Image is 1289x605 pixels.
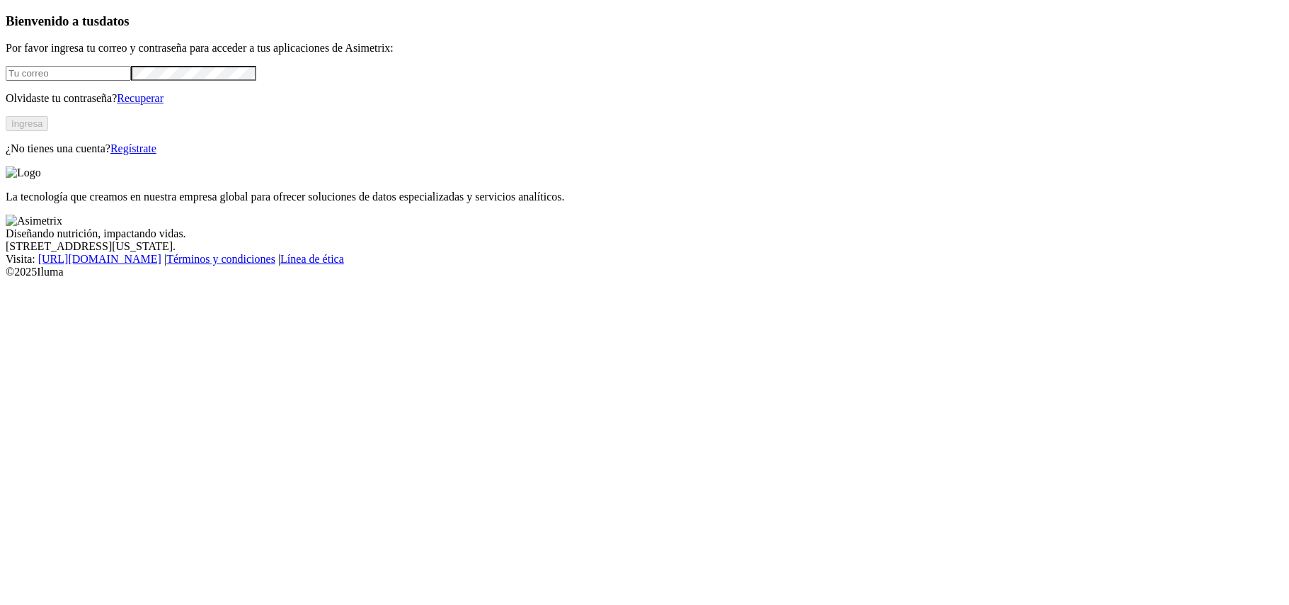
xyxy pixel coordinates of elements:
a: [URL][DOMAIN_NAME] [38,253,161,265]
a: Línea de ética [280,253,344,265]
img: Logo [6,166,41,179]
p: La tecnología que creamos en nuestra empresa global para ofrecer soluciones de datos especializad... [6,191,1283,203]
div: Visita : | | [6,253,1283,266]
a: Términos y condiciones [166,253,275,265]
input: Tu correo [6,66,131,81]
img: Asimetrix [6,215,62,227]
a: Recuperar [117,92,164,104]
div: Diseñando nutrición, impactando vidas. [6,227,1283,240]
a: Regístrate [110,142,156,154]
p: Olvidaste tu contraseña? [6,92,1283,105]
h3: Bienvenido a tus [6,13,1283,29]
p: Por favor ingresa tu correo y contraseña para acceder a tus aplicaciones de Asimetrix: [6,42,1283,55]
button: Ingresa [6,116,48,131]
span: datos [99,13,130,28]
div: © 2025 Iluma [6,266,1283,278]
div: [STREET_ADDRESS][US_STATE]. [6,240,1283,253]
p: ¿No tienes una cuenta? [6,142,1283,155]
